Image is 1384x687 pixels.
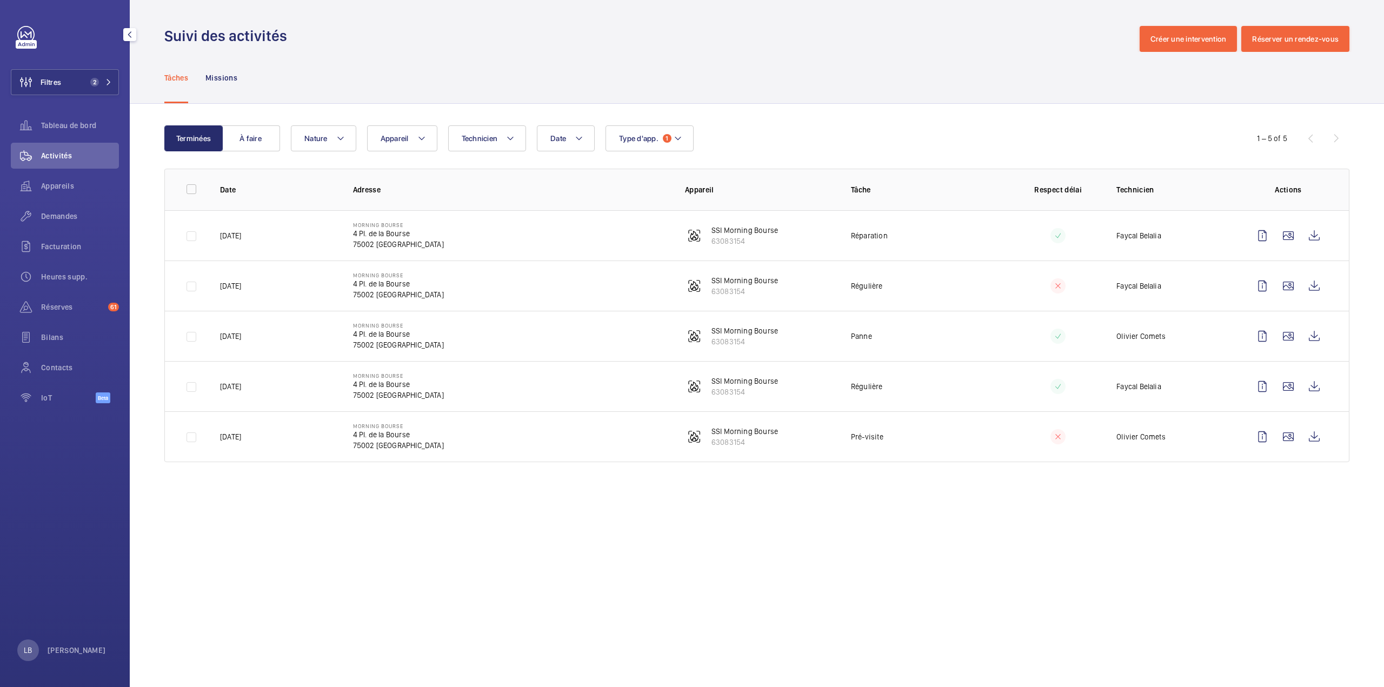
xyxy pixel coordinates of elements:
span: Tableau de bord [41,120,119,131]
p: Morning Bourse [353,322,444,329]
p: 63083154 [711,286,778,297]
p: 4 Pl. de la Bourse [353,429,444,440]
p: Réparation [851,230,888,241]
p: SSI Morning Bourse [711,225,778,236]
p: SSI Morning Bourse [711,426,778,437]
p: 63083154 [711,437,778,448]
p: 4 Pl. de la Bourse [353,228,444,239]
span: Filtres [41,77,61,88]
span: 61 [108,303,119,311]
p: [DATE] [220,331,241,342]
img: fire_alarm.svg [688,229,701,242]
p: Actions [1249,184,1327,195]
img: fire_alarm.svg [688,330,701,343]
p: [DATE] [220,281,241,291]
button: Type d'app.1 [605,125,694,151]
span: Facturation [41,241,119,252]
button: À faire [222,125,280,151]
h1: Suivi des activités [164,26,294,46]
span: Demandes [41,211,119,222]
span: Activités [41,150,119,161]
img: fire_alarm.svg [688,430,701,443]
span: Type d'app. [619,134,658,143]
span: 1 [663,134,671,143]
p: Régulière [851,381,883,392]
p: SSI Morning Bourse [711,275,778,286]
p: Tâche [851,184,1000,195]
p: SSI Morning Bourse [711,325,778,336]
button: Terminées [164,125,223,151]
p: Pré-visite [851,431,883,442]
p: 75002 [GEOGRAPHIC_DATA] [353,390,444,401]
p: Tâches [164,72,188,83]
p: SSI Morning Bourse [711,376,778,386]
p: 75002 [GEOGRAPHIC_DATA] [353,440,444,451]
p: Missions [205,72,237,83]
span: Date [550,134,566,143]
span: IoT [41,392,96,403]
p: Morning Bourse [353,272,444,278]
div: 1 – 5 of 5 [1257,133,1287,144]
p: [DATE] [220,381,241,392]
p: Olivier Comets [1116,431,1166,442]
span: Appareils [41,181,119,191]
p: [DATE] [220,431,241,442]
span: Nature [304,134,328,143]
button: Appareil [367,125,437,151]
img: fire_alarm.svg [688,279,701,292]
p: 63083154 [711,336,778,347]
p: Morning Bourse [353,423,444,429]
p: Morning Bourse [353,222,444,228]
span: Beta [96,392,110,403]
button: Réserver un rendez-vous [1241,26,1349,52]
span: 2 [90,78,99,86]
p: Technicien [1116,184,1232,195]
p: 75002 [GEOGRAPHIC_DATA] [353,289,444,300]
p: 4 Pl. de la Bourse [353,278,444,289]
p: 4 Pl. de la Bourse [353,379,444,390]
p: Date [220,184,336,195]
button: Technicien [448,125,527,151]
button: Créer une intervention [1140,26,1237,52]
p: Faycal Belalia [1116,281,1161,291]
p: 75002 [GEOGRAPHIC_DATA] [353,239,444,250]
p: [DATE] [220,230,241,241]
p: 63083154 [711,386,778,397]
span: Heures supp. [41,271,119,282]
span: Bilans [41,332,119,343]
p: Faycal Belalia [1116,230,1161,241]
button: Filtres2 [11,69,119,95]
p: 63083154 [711,236,778,246]
p: Olivier Comets [1116,331,1166,342]
span: Contacts [41,362,119,373]
button: Date [537,125,595,151]
p: Morning Bourse [353,372,444,379]
p: 4 Pl. de la Bourse [353,329,444,339]
span: Appareil [381,134,409,143]
p: Faycal Belalia [1116,381,1161,392]
span: Réserves [41,302,104,312]
p: [PERSON_NAME] [48,645,106,656]
p: Appareil [685,184,834,195]
p: LB [24,645,32,656]
img: fire_alarm.svg [688,380,701,393]
p: Adresse [353,184,668,195]
p: Régulière [851,281,883,291]
button: Nature [291,125,356,151]
p: Panne [851,331,872,342]
p: 75002 [GEOGRAPHIC_DATA] [353,339,444,350]
p: Respect délai [1017,184,1099,195]
span: Technicien [462,134,498,143]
